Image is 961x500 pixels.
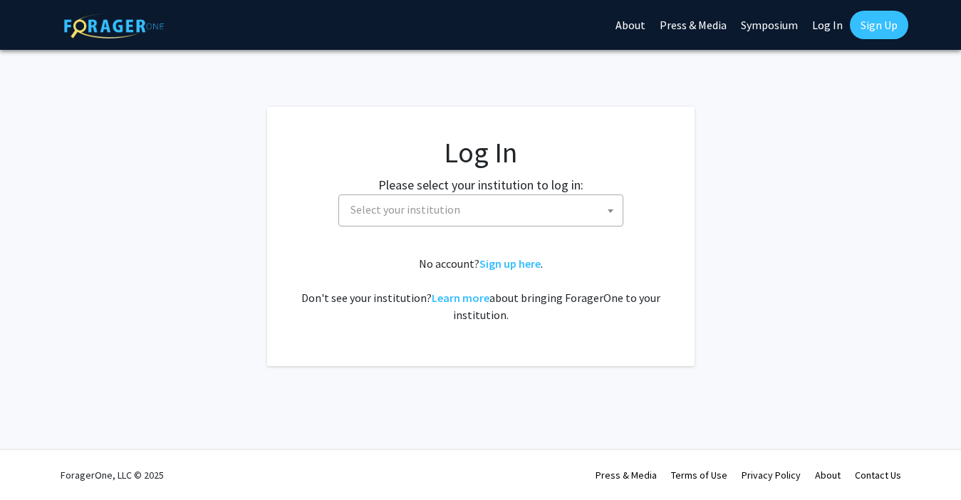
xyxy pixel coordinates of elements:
a: About [815,469,841,481]
a: Learn more about bringing ForagerOne to your institution [432,291,489,305]
div: No account? . Don't see your institution? about bringing ForagerOne to your institution. [296,255,666,323]
h1: Log In [296,135,666,170]
span: Select your institution [345,195,623,224]
div: ForagerOne, LLC © 2025 [61,450,164,500]
a: Sign Up [850,11,908,39]
label: Please select your institution to log in: [378,175,583,194]
span: Select your institution [350,202,460,217]
a: Terms of Use [671,469,727,481]
img: ForagerOne Logo [64,14,164,38]
a: Sign up here [479,256,541,271]
span: Select your institution [338,194,623,226]
a: Privacy Policy [742,469,801,481]
a: Contact Us [855,469,901,481]
a: Press & Media [596,469,657,481]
